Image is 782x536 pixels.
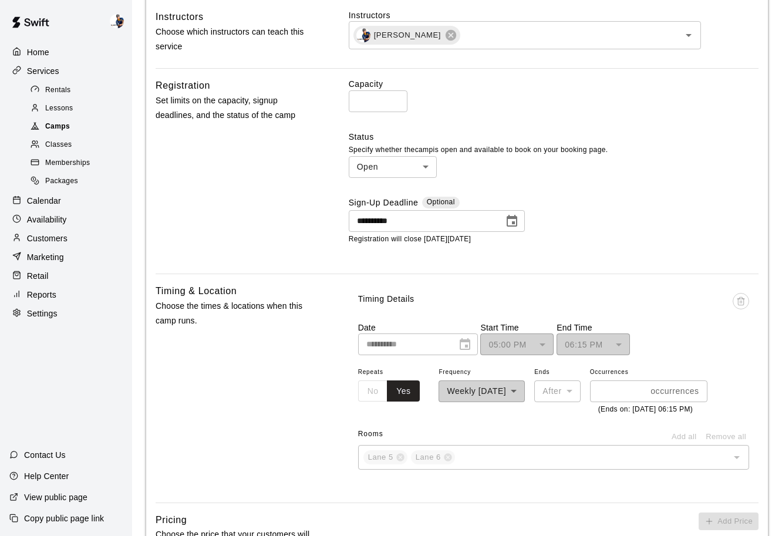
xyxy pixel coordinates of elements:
[349,197,419,210] label: Sign-Up Deadline
[28,155,127,171] div: Memberships
[590,365,707,380] span: Occurrences
[110,14,124,28] img: Phillip Jankulovski
[349,131,759,143] label: Status
[27,308,58,319] p: Settings
[9,43,123,61] a: Home
[27,65,59,77] p: Services
[27,289,56,301] p: Reports
[28,137,127,153] div: Classes
[557,322,630,333] p: End Time
[28,119,127,135] div: Camps
[9,248,123,266] a: Marketing
[534,365,580,380] span: Ends
[353,26,460,45] div: Phillip Jankulovski[PERSON_NAME]
[27,46,49,58] p: Home
[45,139,72,151] span: Classes
[9,305,123,322] a: Settings
[28,173,127,190] div: Packages
[28,100,127,117] div: Lessons
[107,9,132,33] div: Phillip Jankulovski
[356,28,370,42] img: Phillip Jankulovski
[9,230,123,247] a: Customers
[27,195,61,207] p: Calendar
[349,144,759,156] p: Specify whether the camp is open and available to book on your booking page.
[156,299,312,328] p: Choose the times & locations when this camp runs.
[367,29,448,41] span: [PERSON_NAME]
[480,322,554,333] p: Start Time
[156,93,312,123] p: Set limits on the capacity, signup deadlines, and the status of the camp
[9,286,123,304] a: Reports
[45,85,71,96] span: Rentals
[733,293,749,322] span: This booking is in the past or it already has participants, please delete from the Calendar
[427,198,455,206] span: Optional
[156,25,312,54] p: Choose which instructors can teach this service
[28,82,127,99] div: Rentals
[28,173,132,191] a: Packages
[650,385,699,397] p: occurrences
[45,176,78,187] span: Packages
[27,214,67,225] p: Availability
[358,322,478,333] p: Date
[28,154,132,173] a: Memberships
[349,78,759,90] label: Capacity
[358,293,414,305] p: Timing Details
[500,210,524,233] button: Choose date, selected date is Oct 9, 2025
[156,9,204,25] h6: Instructors
[439,365,525,380] span: Frequency
[156,78,210,93] h6: Registration
[598,404,699,416] p: (Ends on: [DATE] 06:15 PM)
[156,284,237,299] h6: Timing & Location
[27,270,49,282] p: Retail
[358,380,420,402] div: outlined button group
[680,27,697,43] button: Open
[24,513,104,524] p: Copy public page link
[9,62,123,80] a: Services
[24,449,66,461] p: Contact Us
[9,192,123,210] a: Calendar
[45,157,90,169] span: Memberships
[349,9,759,21] label: Instructors
[27,232,68,244] p: Customers
[387,380,420,402] button: Yes
[27,251,64,263] p: Marketing
[24,470,69,482] p: Help Center
[28,99,132,117] a: Lessons
[9,211,123,228] a: Availability
[45,121,70,133] span: Camps
[24,491,87,503] p: View public page
[28,81,132,99] a: Rentals
[156,513,187,528] h6: Pricing
[45,103,73,114] span: Lessons
[349,234,759,245] p: Registration will close [DATE][DATE]
[28,136,132,154] a: Classes
[349,156,437,178] div: Open
[358,430,383,438] span: Rooms
[9,267,123,285] a: Retail
[358,365,430,380] span: Repeats
[28,118,132,136] a: Camps
[534,380,580,402] div: After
